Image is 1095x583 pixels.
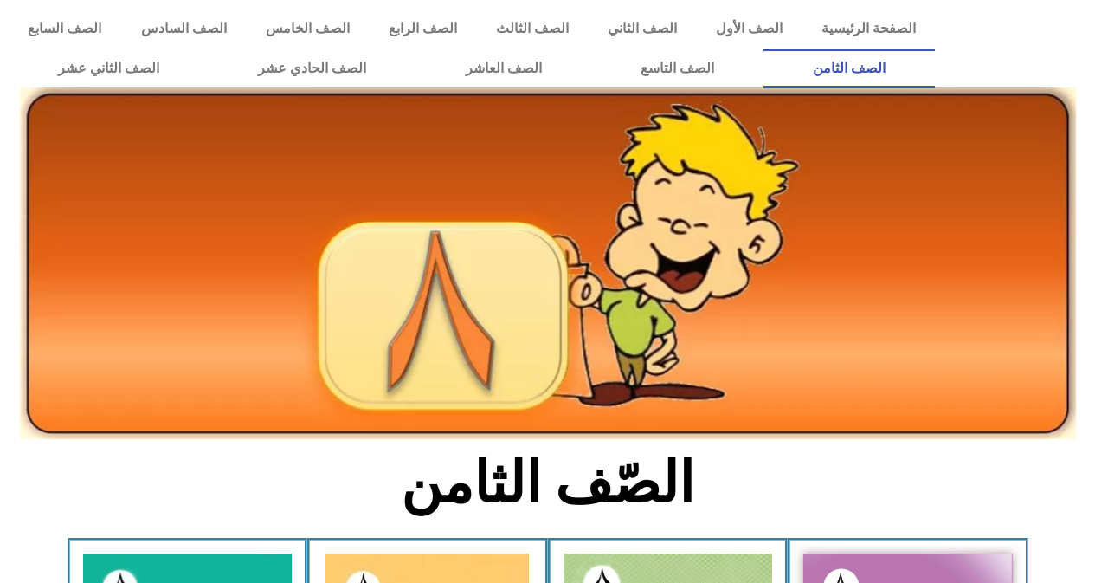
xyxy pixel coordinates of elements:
a: الصف الثاني [588,9,696,49]
h2: الصّف الثامن [261,450,834,517]
a: الصف التاسع [591,49,763,88]
a: الصف الثامن [763,49,935,88]
a: الصف الخامس [246,9,369,49]
a: الصف الثاني عشر [9,49,209,88]
a: الصف السادس [121,9,246,49]
a: الصف الرابع [369,9,476,49]
a: الصف الأول [696,9,802,49]
a: الصف الثالث [476,9,588,49]
a: الصف الحادي عشر [209,49,415,88]
a: الصفحة الرئيسية [802,9,935,49]
a: الصف السابع [9,9,121,49]
a: الصف العاشر [416,49,591,88]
